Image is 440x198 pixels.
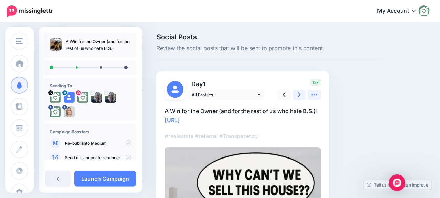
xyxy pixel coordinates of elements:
img: user_default_image.png [64,92,75,103]
a: All Profiles [188,90,264,100]
p: #realestate #referral #Transparency [165,132,321,141]
span: All Profiles [192,91,256,98]
a: Tell us how we can improve [364,180,432,190]
span: 1 [203,80,206,88]
div: Open Intercom Messenger [389,174,405,191]
a: Re-publish [65,141,86,146]
p: Day [188,79,265,89]
span: Review the social posts that will be sent to promote this content. [156,44,382,53]
p: Send me an [65,155,131,161]
h4: Campaign Boosters [50,129,131,134]
img: ACg8ocK0znDfq537qHVs7dE0xFGdxHeBVQc4nBop5uim4OOhvcss96-c-79886.png [105,92,116,103]
img: G9dfnXap-79885.jpg [50,92,61,103]
span: 137 [310,79,321,86]
span: Social Posts [156,34,382,40]
p: A Win for the Owner (and for the rest of us who hate B.S.): [165,107,321,125]
p: to Medium [65,140,131,146]
img: ACg8ocK0znDfq537qHVs7dE0xFGdxHeBVQc4nBop5uim4OOhvcss96-c-79886.png [91,92,102,103]
img: 304897831_510876231043021_6022620089972813203_n-bsa138804.jpg [64,106,75,117]
img: Missinglettr [7,5,53,17]
p: A Win for the Owner (and for the rest of us who hate B.S.) [66,38,131,52]
img: 5bd33cd1e4e392e9278fe81d3e862f0f_thumb.jpg [50,38,62,51]
a: update reminder [88,155,121,161]
img: menu.png [16,38,23,44]
img: 298961823_3197175070596899_8131424433096050949_n-bsa138247.jpg [77,92,88,103]
h4: Sending To [50,83,131,88]
a: My Account [370,3,430,20]
a: [URL] [165,117,180,124]
img: 243588416_117263277366851_5319957529775004127_n-bsa138245.jpg [50,106,61,117]
img: user_default_image.png [167,81,183,98]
